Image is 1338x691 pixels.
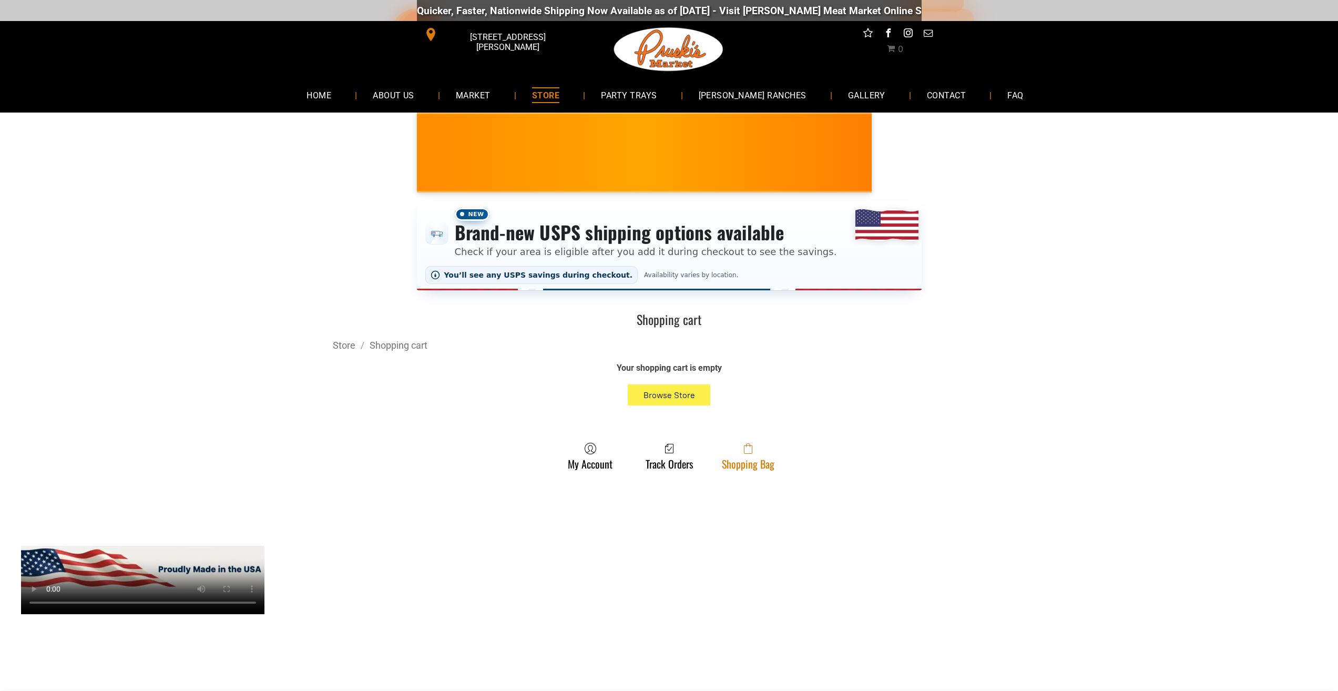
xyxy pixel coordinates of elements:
[642,271,740,279] span: Availability varies by location.
[440,81,506,109] a: MARKET
[355,340,370,351] span: /
[628,384,711,405] button: Browse Store
[612,21,726,78] img: Pruski-s+Market+HQ+Logo2-1920w.png
[455,221,837,244] h3: Brand-new USPS shipping options available
[440,27,575,57] span: [STREET_ADDRESS][PERSON_NAME]
[585,81,672,109] a: PARTY TRAYS
[881,26,895,43] a: facebook
[898,44,903,54] span: 0
[791,5,893,17] a: [DOMAIN_NAME][URL]
[911,81,982,109] a: CONTACT
[333,340,355,351] a: Store
[257,5,893,17] div: Quicker, Faster, Nationwide Shipping Now Available as of [DATE] - Visit [PERSON_NAME] Meat Market...
[480,362,859,374] div: Your shopping cart is empty
[370,340,427,351] a: Shopping cart
[455,245,837,259] p: Check if your area is eligible after you add it during checkout to see the savings.
[444,271,633,279] span: You’ll see any USPS savings during checkout.
[563,442,618,470] a: My Account
[333,339,1006,352] div: Breadcrumbs
[644,390,695,400] span: Browse Store
[717,442,780,470] a: Shopping Bag
[291,81,347,109] a: HOME
[516,81,575,109] a: STORE
[921,26,935,43] a: email
[901,26,915,43] a: instagram
[861,26,875,43] a: Social network
[992,81,1039,109] a: FAQ
[357,81,430,109] a: ABOUT US
[417,201,922,290] div: Shipping options announcement
[640,442,698,470] a: Track Orders
[651,160,857,177] span: [PERSON_NAME] MARKET
[832,81,901,109] a: GALLERY
[333,311,1006,328] h1: Shopping cart
[683,81,822,109] a: [PERSON_NAME] RANCHES
[455,208,489,221] span: New
[417,26,578,43] a: [STREET_ADDRESS][PERSON_NAME]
